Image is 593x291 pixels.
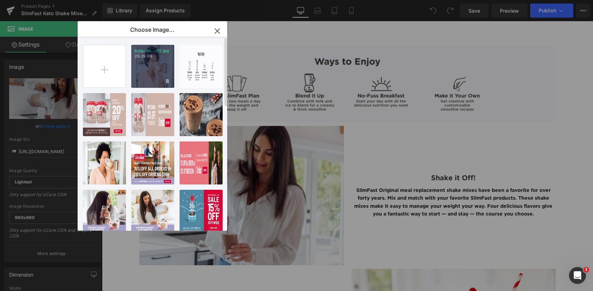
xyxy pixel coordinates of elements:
[37,105,242,244] img: Product and lifestyle image of Creamy Milk Chocolate
[135,48,171,54] p: Keto-Sh...r[1].jpg
[37,25,454,101] img: Ways to enjoy Original Shake Mix: Use them on the SlimFast plan, take them on the go, have a no-f...
[249,165,454,197] p: SlimFast Original meal replacement shake mixes have been a favorite for over forty years. Mix and...
[583,267,589,273] span: 1
[135,54,171,59] p: 29.39 KB
[249,152,454,162] h5: Shake it Off!
[130,26,174,33] p: Choose Image...
[569,267,586,284] iframe: Intercom live chat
